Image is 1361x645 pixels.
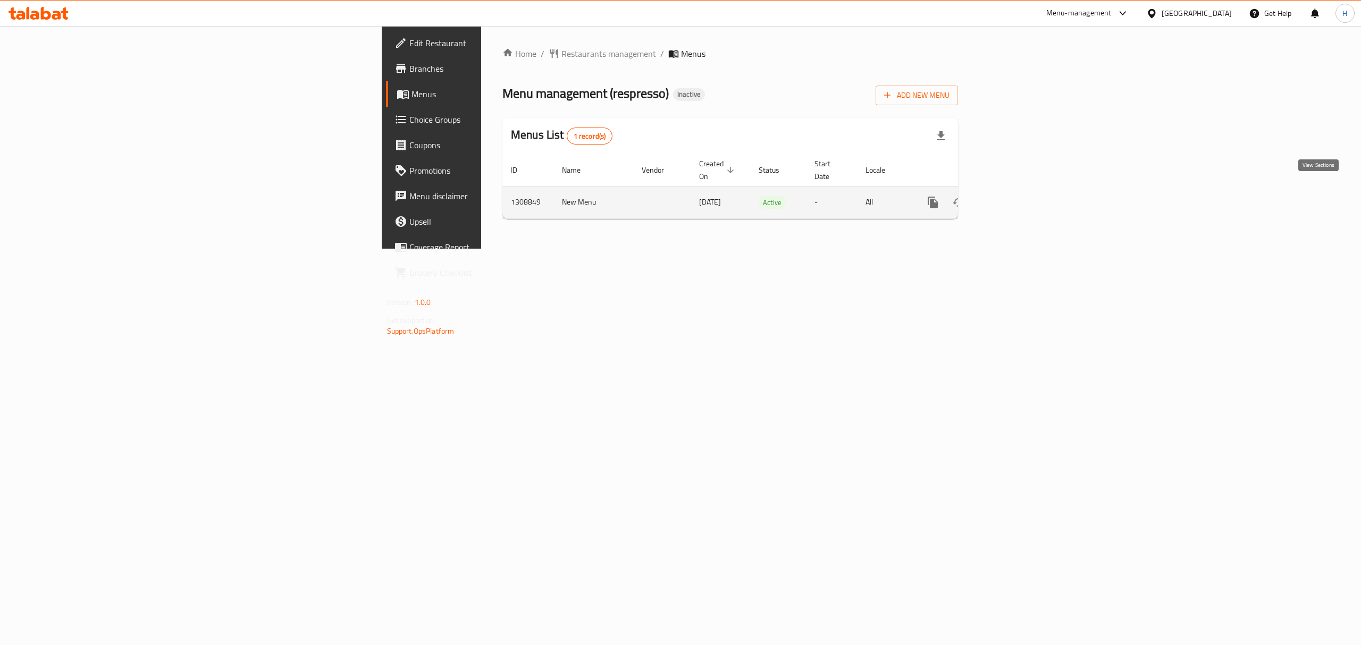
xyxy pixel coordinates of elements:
[567,128,613,145] div: Total records count
[409,266,601,279] span: Grocery Checklist
[409,215,601,228] span: Upsell
[1162,7,1232,19] div: [GEOGRAPHIC_DATA]
[502,154,1031,219] table: enhanced table
[409,164,601,177] span: Promotions
[511,127,612,145] h2: Menus List
[920,190,946,215] button: more
[759,197,786,209] span: Active
[928,123,954,149] div: Export file
[642,164,678,176] span: Vendor
[759,196,786,209] div: Active
[567,131,612,141] span: 1 record(s)
[386,81,609,107] a: Menus
[409,139,601,151] span: Coupons
[511,164,531,176] span: ID
[806,186,857,218] td: -
[411,88,601,100] span: Menus
[386,158,609,183] a: Promotions
[814,157,844,183] span: Start Date
[562,164,594,176] span: Name
[409,113,601,126] span: Choice Groups
[912,154,1031,186] th: Actions
[660,47,664,60] li: /
[387,295,413,309] span: Version:
[409,62,601,75] span: Branches
[409,241,601,253] span: Coverage Report
[387,313,436,327] span: Get support on:
[409,190,601,202] span: Menu disclaimer
[386,260,609,285] a: Grocery Checklist
[857,186,912,218] td: All
[386,132,609,158] a: Coupons
[386,56,609,81] a: Branches
[386,209,609,234] a: Upsell
[866,164,899,176] span: Locale
[673,90,705,99] span: Inactive
[1342,7,1347,19] span: H
[415,295,431,309] span: 1.0.0
[386,107,609,132] a: Choice Groups
[386,234,609,260] a: Coverage Report
[387,324,455,338] a: Support.OpsPlatform
[681,47,705,60] span: Menus
[386,30,609,56] a: Edit Restaurant
[699,195,721,209] span: [DATE]
[502,47,958,60] nav: breadcrumb
[673,88,705,101] div: Inactive
[409,37,601,49] span: Edit Restaurant
[1046,7,1112,20] div: Menu-management
[884,89,950,102] span: Add New Menu
[876,86,958,105] button: Add New Menu
[699,157,737,183] span: Created On
[386,183,609,209] a: Menu disclaimer
[759,164,793,176] span: Status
